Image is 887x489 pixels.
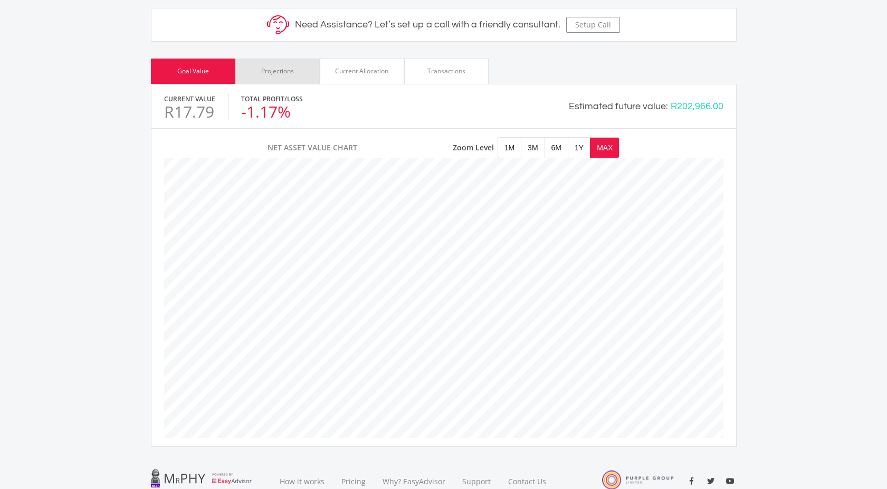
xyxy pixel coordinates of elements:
label: Total Profit/Loss [241,94,303,104]
button: 1Y [568,138,590,158]
div: R17.79 [164,104,215,120]
div: Projections [261,66,294,76]
span: Net Asset Value Chart [268,142,357,153]
div: Transactions [427,66,465,76]
button: 6M [545,138,568,158]
label: Current Value [164,94,215,104]
div: Estimated future value: [569,99,668,113]
span: Zoom Level [453,142,494,153]
button: 3M [521,138,544,158]
div: -1.17% [241,104,303,120]
button: 1M [498,138,521,158]
button: MAX [590,138,619,158]
div: Current Allocation [335,66,388,76]
h5: Need Assistance? Let’s set up a call with a friendly consultant. [295,19,560,31]
div: Goal Value [177,66,209,76]
button: Setup Call [566,17,620,33]
div: R202,966.00 [671,99,723,113]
